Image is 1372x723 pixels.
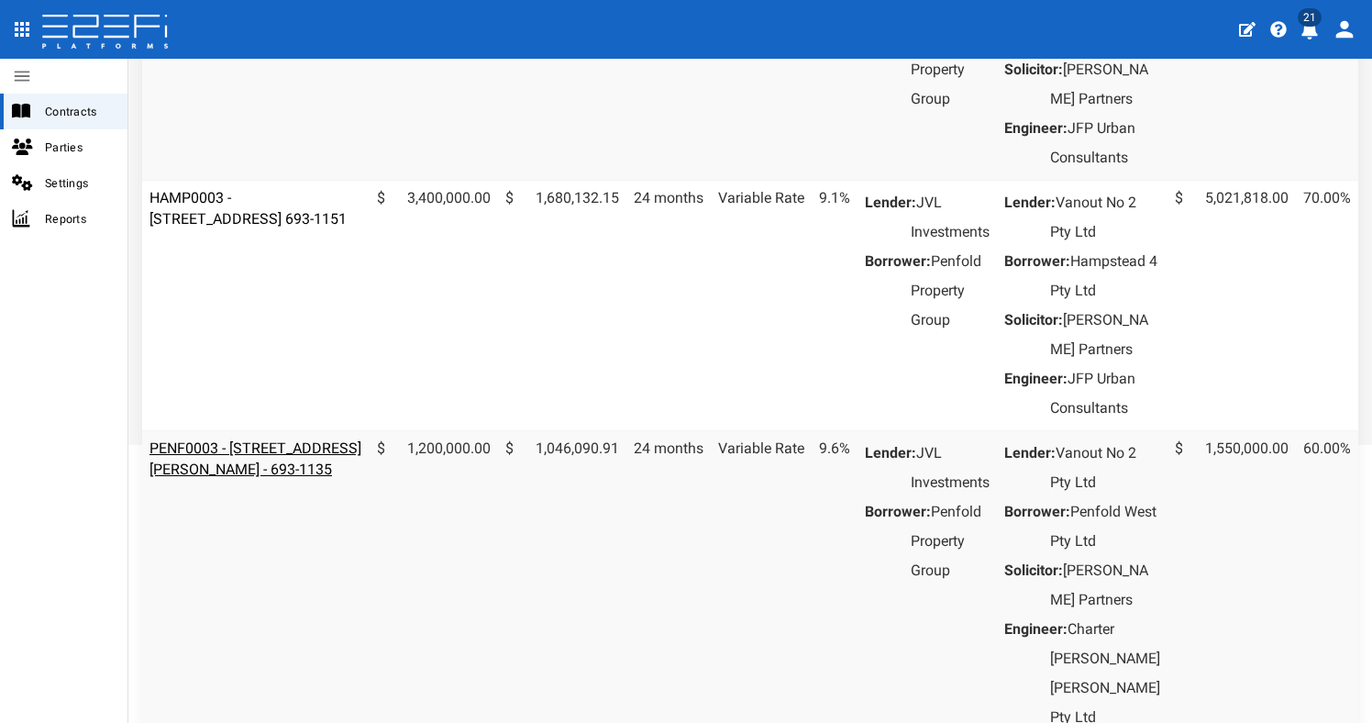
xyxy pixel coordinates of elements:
[1167,180,1296,430] td: 5,021,818.00
[865,497,931,527] dt: Borrower:
[45,101,113,122] span: Contracts
[1004,439,1056,468] dt: Lender:
[1050,188,1160,247] dd: Vanout No 2 Pty Ltd
[911,247,990,335] dd: Penfold Property Group
[911,26,990,114] dd: Penfold Property Group
[1050,306,1160,364] dd: [PERSON_NAME] Partners
[865,439,916,468] dt: Lender:
[1050,55,1160,114] dd: [PERSON_NAME] Partners
[45,172,113,194] span: Settings
[1050,247,1160,306] dd: Hampstead 4 Pty Ltd
[711,180,812,430] td: Variable Rate
[1004,306,1063,335] dt: Solicitor:
[1004,247,1070,276] dt: Borrower:
[911,439,990,497] dd: JVL Investments
[149,189,347,228] a: HAMP0003 - [STREET_ADDRESS] 693-1151
[911,497,990,585] dd: Penfold Property Group
[1050,114,1160,172] dd: JFP Urban Consultants
[45,208,113,229] span: Reports
[1050,497,1160,556] dd: Penfold West Pty Ltd
[1004,114,1068,143] dt: Engineer:
[1296,180,1358,430] td: 70.00%
[149,439,361,478] a: PENF0003 - [STREET_ADDRESS][PERSON_NAME] - 693-1135
[498,180,626,430] td: 1,680,132.15
[1004,55,1063,84] dt: Solicitor:
[1004,556,1063,585] dt: Solicitor:
[1004,497,1070,527] dt: Borrower:
[911,188,990,247] dd: JVL Investments
[45,137,113,158] span: Parties
[626,180,711,430] td: 24 months
[1050,439,1160,497] dd: Vanout No 2 Pty Ltd
[1004,615,1068,644] dt: Engineer:
[865,188,916,217] dt: Lender:
[865,247,931,276] dt: Borrower:
[1004,364,1068,394] dt: Engineer:
[1050,364,1160,423] dd: JFP Urban Consultants
[370,180,498,430] td: 3,400,000.00
[1004,188,1056,217] dt: Lender:
[1050,556,1160,615] dd: [PERSON_NAME] Partners
[812,180,857,430] td: 9.1%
